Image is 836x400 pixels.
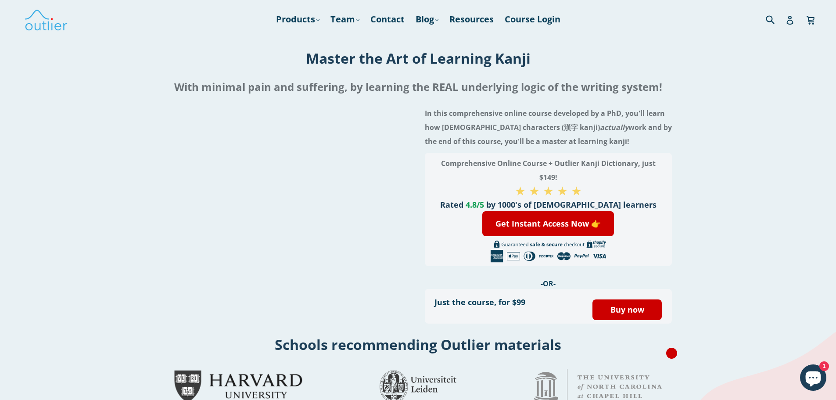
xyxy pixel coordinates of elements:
span: 4.8/5 [466,199,484,210]
h3: Just the course, for $99 [434,297,579,307]
a: Contact [366,11,409,27]
span: -OR- [541,279,556,288]
img: Outlier Linguistics [24,7,68,32]
h3: Comprehensive Online Course + Outlier Kanji Dictionary, just $149! [434,156,662,184]
a: Resources [445,11,498,27]
a: Blog [411,11,443,27]
a: Get Instant Access Now 👉 [482,211,614,236]
iframe: Embedded Youtube Video [165,114,412,253]
i: actually [600,123,628,132]
span: by 1000's of [DEMOGRAPHIC_DATA] learners [486,199,657,210]
h4: In this comprehensive online course developed by a PhD, you'll learn how [DEMOGRAPHIC_DATA] chara... [425,106,672,148]
a: Products [272,11,324,27]
span: ★ ★ ★ ★ ★ [515,182,582,199]
h2: With minimal pain and suffering, by learning the REAL underlying logic of the writing system! [155,76,682,97]
span: Rated [440,199,463,210]
a: Buy now [592,299,662,320]
a: Team [326,11,364,27]
inbox-online-store-chat: Shopify online store chat [797,364,829,393]
a: Course Login [500,11,565,27]
h1: Master the Art of Learning Kanji [155,49,682,68]
input: Search [764,10,788,28]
